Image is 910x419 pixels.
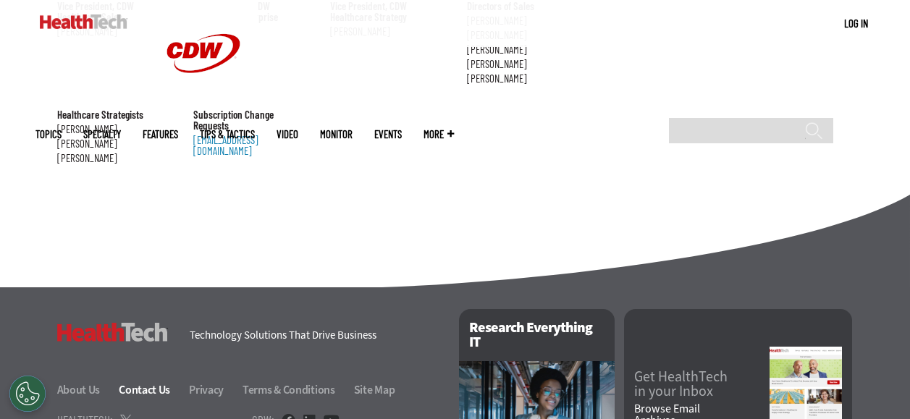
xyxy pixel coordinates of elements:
[354,382,395,397] a: Site Map
[83,129,121,140] span: Specialty
[143,129,178,140] a: Features
[119,382,187,397] a: Contact Us
[189,382,240,397] a: Privacy
[57,323,168,342] h3: HealthTech
[424,129,454,140] span: More
[57,382,117,397] a: About Us
[844,16,868,31] div: User menu
[57,153,172,164] div: [PERSON_NAME]
[190,330,441,341] h4: Technology Solutions That Drive Business
[35,129,62,140] span: Topics
[243,382,352,397] a: Terms & Conditions
[634,370,770,399] a: Get HealthTechin your Inbox
[844,17,868,30] a: Log in
[277,129,298,140] a: Video
[9,376,46,412] div: Cookies Settings
[40,14,127,29] img: Home
[374,129,402,140] a: Events
[149,96,258,111] a: CDW
[9,376,46,412] button: Open Preferences
[459,309,615,361] h2: Research Everything IT
[320,129,353,140] a: MonITor
[200,129,255,140] a: Tips & Tactics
